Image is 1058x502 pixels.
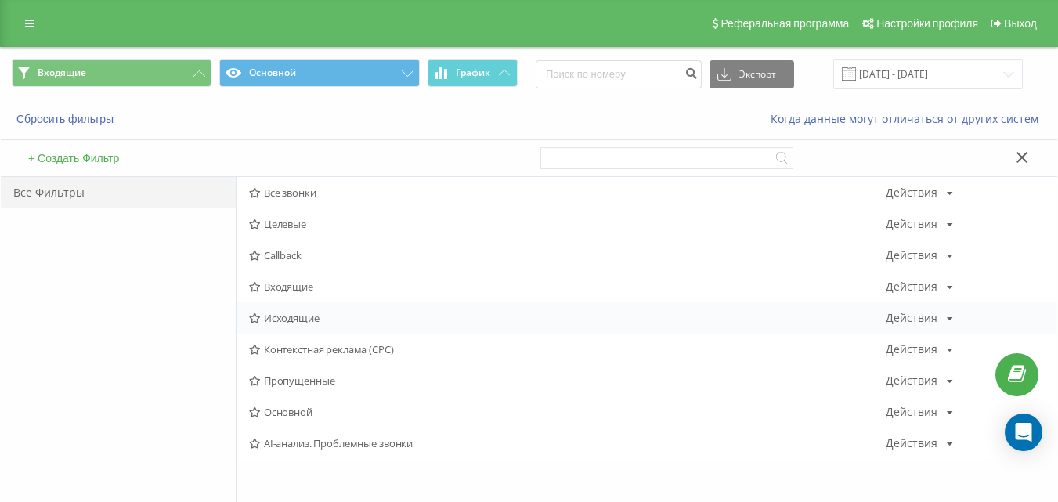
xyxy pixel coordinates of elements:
div: Все Фильтры [1,177,236,208]
div: Действия [886,187,937,198]
a: Когда данные могут отличаться от других систем [771,111,1046,126]
div: Действия [886,218,937,229]
button: Входящие [12,59,211,87]
button: Закрыть [1011,150,1034,167]
div: Действия [886,312,937,323]
span: Пропущенные [249,375,886,386]
span: Входящие [38,67,86,79]
span: Основной [249,406,886,417]
div: Действия [886,250,937,261]
input: Поиск по номеру [536,60,702,88]
span: Настройки профиля [876,17,978,30]
div: Действия [886,375,937,386]
span: График [456,67,490,78]
button: Основной [219,59,419,87]
div: Действия [886,344,937,355]
span: Callback [249,250,886,261]
button: Экспорт [710,60,794,88]
button: + Создать Фильтр [23,151,124,165]
div: Действия [886,281,937,292]
div: Действия [886,438,937,449]
span: Контекстная реклама (CPC) [249,344,886,355]
span: AI-анализ. Проблемные звонки [249,438,886,449]
div: Open Intercom Messenger [1005,414,1042,451]
button: Сбросить фильтры [12,112,121,126]
span: Все звонки [249,187,886,198]
button: График [428,59,518,87]
span: Выход [1004,17,1037,30]
span: Реферальная программа [720,17,849,30]
span: Исходящие [249,312,886,323]
span: Целевые [249,218,886,229]
span: Входящие [249,281,886,292]
div: Действия [886,406,937,417]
